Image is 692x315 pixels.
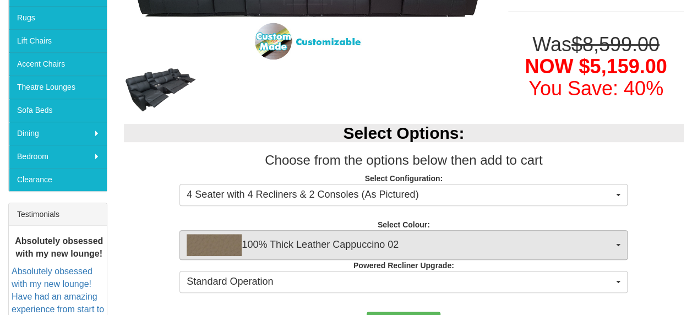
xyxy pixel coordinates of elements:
a: Accent Chairs [9,52,107,75]
button: 4 Seater with 4 Recliners & 2 Consoles (As Pictured) [179,184,628,206]
span: 4 Seater with 4 Recliners & 2 Consoles (As Pictured) [187,188,613,202]
span: Standard Operation [187,275,613,289]
button: 100% Thick Leather Cappuccino 02100% Thick Leather Cappuccino 02 [179,230,628,260]
h1: Was [508,34,684,99]
a: Dining [9,122,107,145]
span: NOW $5,159.00 [525,55,667,78]
font: You Save: 40% [528,77,663,100]
div: Testimonials [9,203,107,226]
strong: Select Colour: [378,220,430,229]
a: Theatre Lounges [9,75,107,99]
button: Standard Operation [179,271,628,293]
a: Rugs [9,6,107,29]
a: Sofa Beds [9,99,107,122]
h3: Choose from the options below then add to cart [124,153,684,167]
a: Lift Chairs [9,29,107,52]
b: Select Options: [343,124,464,142]
a: Clearance [9,168,107,191]
strong: Select Configuration: [364,174,443,183]
a: Bedroom [9,145,107,168]
del: $8,599.00 [571,33,660,56]
span: 100% Thick Leather Cappuccino 02 [187,234,613,256]
img: 100% Thick Leather Cappuccino 02 [187,234,242,256]
b: Absolutely obsessed with my new lounge! [15,236,103,258]
strong: Powered Recliner Upgrade: [353,261,454,270]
